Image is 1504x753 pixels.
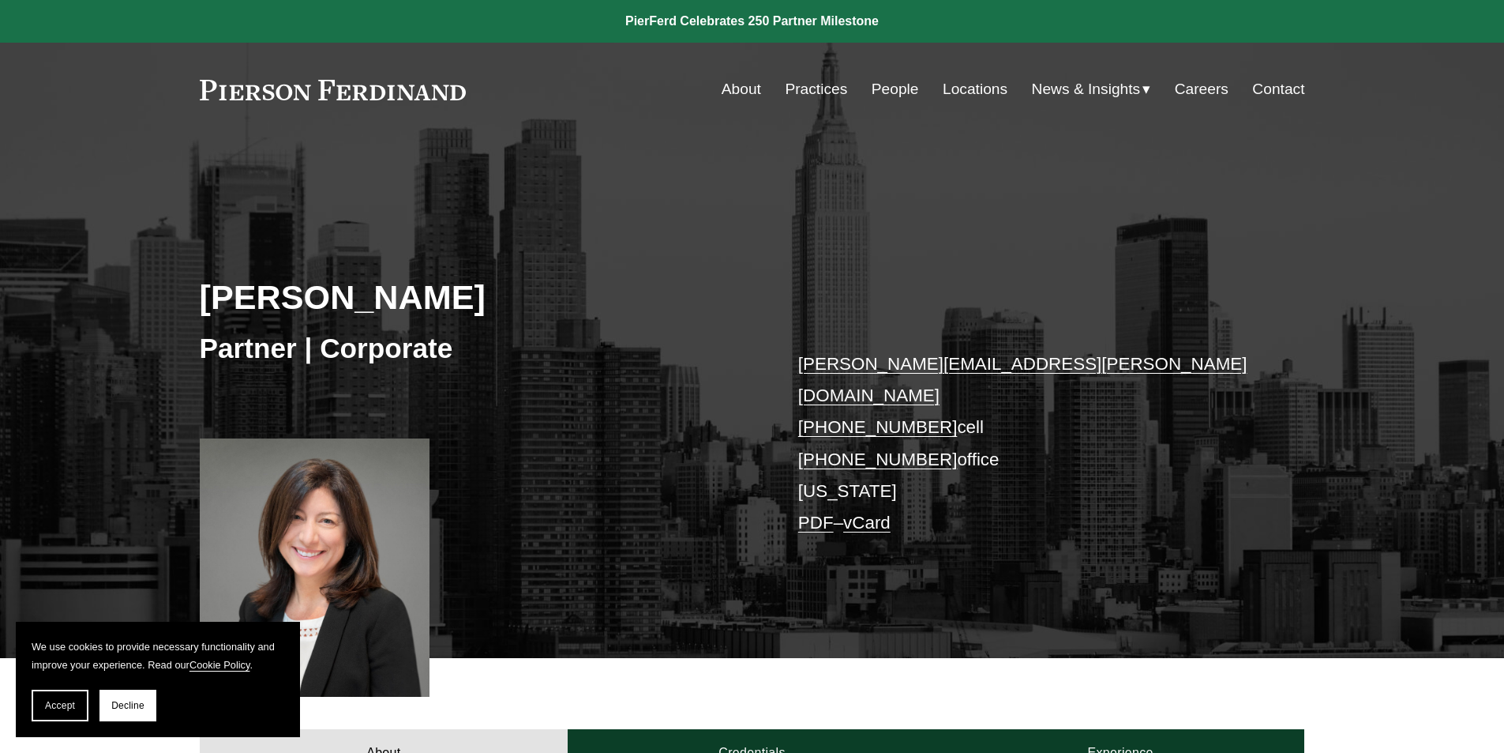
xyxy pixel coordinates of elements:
button: Decline [99,690,156,721]
a: Contact [1252,74,1304,104]
p: cell office [US_STATE] – [798,348,1258,540]
button: Accept [32,690,88,721]
h3: Partner | Corporate [200,331,752,366]
p: We use cookies to provide necessary functionality and improve your experience. Read our . [32,638,284,674]
span: News & Insights [1032,76,1141,104]
h2: [PERSON_NAME] [200,277,752,318]
a: Practices [785,74,847,104]
a: People [872,74,919,104]
a: [PHONE_NUMBER] [798,417,958,437]
a: [PHONE_NUMBER] [798,450,958,469]
a: About [722,74,761,104]
a: [PERSON_NAME][EMAIL_ADDRESS][PERSON_NAME][DOMAIN_NAME] [798,354,1247,405]
span: Accept [45,700,75,711]
a: PDF [798,513,834,533]
a: Locations [943,74,1007,104]
a: vCard [843,513,891,533]
a: Cookie Policy [189,659,250,671]
span: Decline [111,700,144,711]
a: folder dropdown [1032,74,1151,104]
section: Cookie banner [16,622,300,737]
a: Careers [1175,74,1228,104]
